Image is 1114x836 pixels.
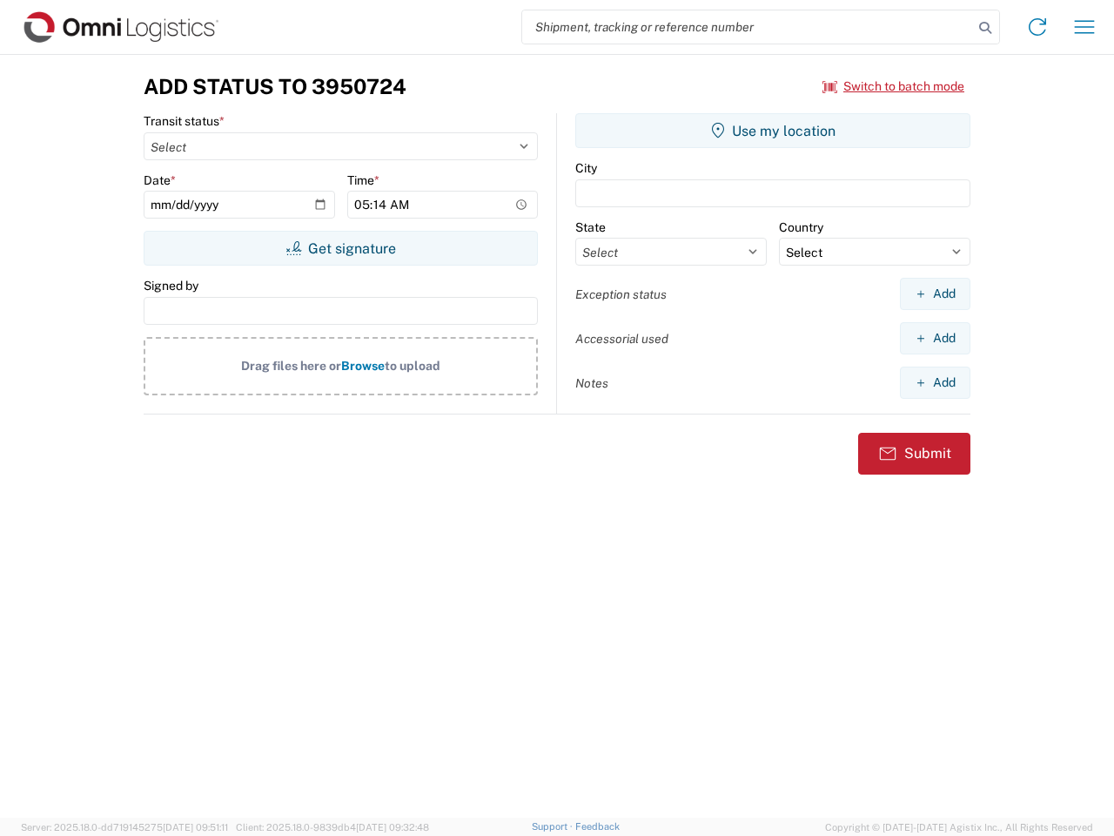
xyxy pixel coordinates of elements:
[21,822,228,833] span: Server: 2025.18.0-dd719145275
[144,231,538,266] button: Get signature
[575,113,970,148] button: Use my location
[822,72,964,101] button: Switch to batch mode
[900,278,970,310] button: Add
[900,367,970,399] button: Add
[825,819,1093,835] span: Copyright © [DATE]-[DATE] Agistix Inc., All Rights Reserved
[779,219,823,235] label: Country
[144,74,406,99] h3: Add Status to 3950724
[356,822,429,833] span: [DATE] 09:32:48
[347,172,379,188] label: Time
[575,331,668,347] label: Accessorial used
[900,322,970,354] button: Add
[144,113,225,129] label: Transit status
[575,375,608,391] label: Notes
[858,433,970,475] button: Submit
[385,359,440,373] span: to upload
[163,822,228,833] span: [DATE] 09:51:11
[241,359,341,373] span: Drag files here or
[144,278,198,293] label: Signed by
[532,821,575,832] a: Support
[236,822,429,833] span: Client: 2025.18.0-9839db4
[522,10,973,44] input: Shipment, tracking or reference number
[575,219,606,235] label: State
[341,359,385,373] span: Browse
[575,287,667,302] label: Exception status
[575,160,597,176] label: City
[144,172,176,188] label: Date
[575,821,620,832] a: Feedback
